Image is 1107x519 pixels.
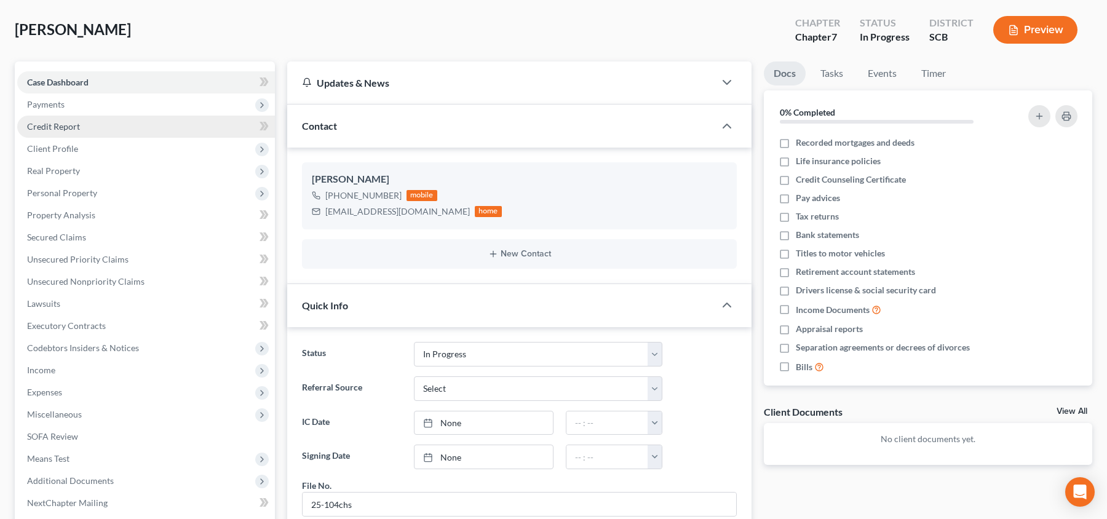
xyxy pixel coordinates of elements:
span: Bank statements [796,229,859,241]
div: Open Intercom Messenger [1065,477,1095,507]
span: Unsecured Nonpriority Claims [27,276,145,287]
span: Recorded mortgages and deeds [796,137,915,149]
span: Additional Documents [27,475,114,486]
div: District [929,16,974,30]
a: Case Dashboard [17,71,275,93]
div: [PHONE_NUMBER] [325,189,402,202]
span: Expenses [27,387,62,397]
span: Miscellaneous [27,409,82,419]
span: Payments [27,99,65,109]
div: Status [860,16,910,30]
a: Credit Report [17,116,275,138]
span: Tax returns [796,210,839,223]
span: Client Profile [27,143,78,154]
span: SOFA Review [27,431,78,442]
a: Docs [764,61,806,85]
span: Drivers license & social security card [796,284,936,296]
a: SOFA Review [17,426,275,448]
span: Secured Claims [27,232,86,242]
a: Unsecured Priority Claims [17,248,275,271]
span: Income Documents [796,304,870,316]
label: IC Date [296,411,408,435]
div: home [475,206,502,217]
div: Client Documents [764,405,843,418]
label: Status [296,342,408,366]
input: -- : -- [566,411,648,435]
span: Real Property [27,165,80,176]
span: Means Test [27,453,69,464]
span: Separation agreements or decrees of divorces [796,341,970,354]
span: Titles to motor vehicles [796,247,885,259]
div: Chapter [795,30,840,44]
a: Tasks [811,61,853,85]
a: Timer [911,61,956,85]
a: NextChapter Mailing [17,492,275,514]
a: View All [1057,407,1087,416]
a: Property Analysis [17,204,275,226]
span: Credit Report [27,121,80,132]
span: Unsecured Priority Claims [27,254,129,264]
span: Personal Property [27,188,97,198]
a: None [415,445,553,469]
span: Life insurance policies [796,155,881,167]
a: Executory Contracts [17,315,275,337]
span: [PERSON_NAME] [15,20,131,38]
div: File No. [302,479,331,492]
span: Income [27,365,55,375]
a: None [415,411,553,435]
input: -- : -- [566,445,648,469]
div: mobile [407,190,437,201]
span: Executory Contracts [27,320,106,331]
span: Bills [796,361,812,373]
a: Secured Claims [17,226,275,248]
a: Events [858,61,907,85]
span: NextChapter Mailing [27,497,108,508]
span: Pay advices [796,192,840,204]
span: Quick Info [302,299,348,311]
label: Signing Date [296,445,408,469]
strong: 0% Completed [780,107,835,117]
button: Preview [993,16,1077,44]
span: Codebtors Insiders & Notices [27,343,139,353]
a: Unsecured Nonpriority Claims [17,271,275,293]
p: No client documents yet. [774,433,1082,445]
div: Chapter [795,16,840,30]
label: Referral Source [296,376,408,401]
span: Retirement account statements [796,266,915,278]
span: Case Dashboard [27,77,89,87]
div: [PERSON_NAME] [312,172,727,187]
div: In Progress [860,30,910,44]
div: [EMAIL_ADDRESS][DOMAIN_NAME] [325,205,470,218]
span: Credit Counseling Certificate [796,173,906,186]
span: Contact [302,120,337,132]
div: Updates & News [302,76,700,89]
span: Lawsuits [27,298,60,309]
span: 7 [831,31,837,42]
a: Lawsuits [17,293,275,315]
div: SCB [929,30,974,44]
span: Appraisal reports [796,323,863,335]
button: New Contact [312,249,727,259]
input: -- [303,493,736,516]
span: Property Analysis [27,210,95,220]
